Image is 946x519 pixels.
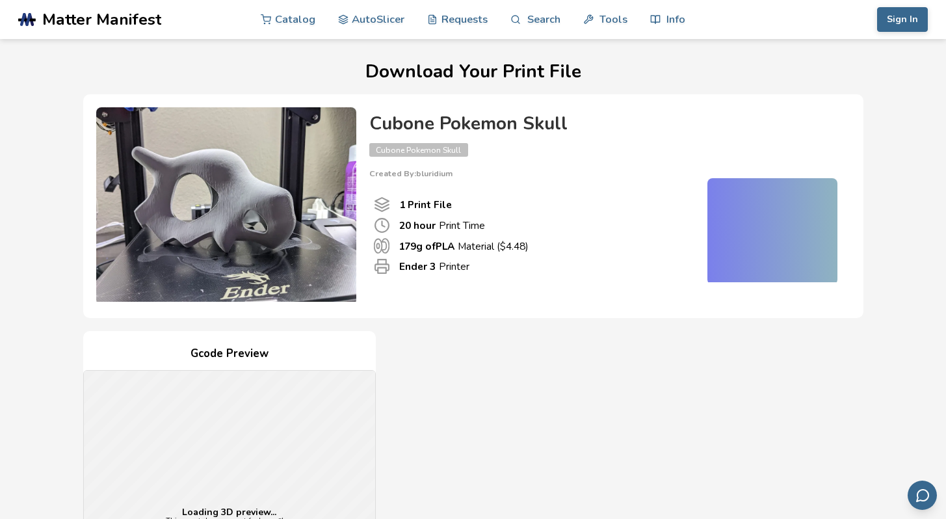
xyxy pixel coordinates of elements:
[399,259,436,273] b: Ender 3
[908,481,937,510] button: Send feedback via email
[399,239,529,253] p: Material ($ 4.48 )
[166,507,293,518] p: Loading 3D preview...
[369,169,837,178] p: Created By: bluridium
[399,219,485,232] p: Print Time
[374,258,390,274] span: Printer
[374,238,389,254] span: Material Used
[374,196,390,213] span: Number Of Print files
[19,62,927,82] h1: Download Your Print File
[399,239,454,253] b: 179 g of PLA
[96,107,356,302] img: Product
[369,114,837,134] h4: Cubone Pokemon Skull
[369,143,468,157] span: Cubone Pokemon Skull
[399,219,436,232] b: 20 hour
[83,344,376,364] h4: Gcode Preview
[42,10,161,29] span: Matter Manifest
[374,217,390,233] span: Print Time
[399,198,452,211] b: 1 Print File
[399,259,469,273] p: Printer
[877,7,928,32] button: Sign In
